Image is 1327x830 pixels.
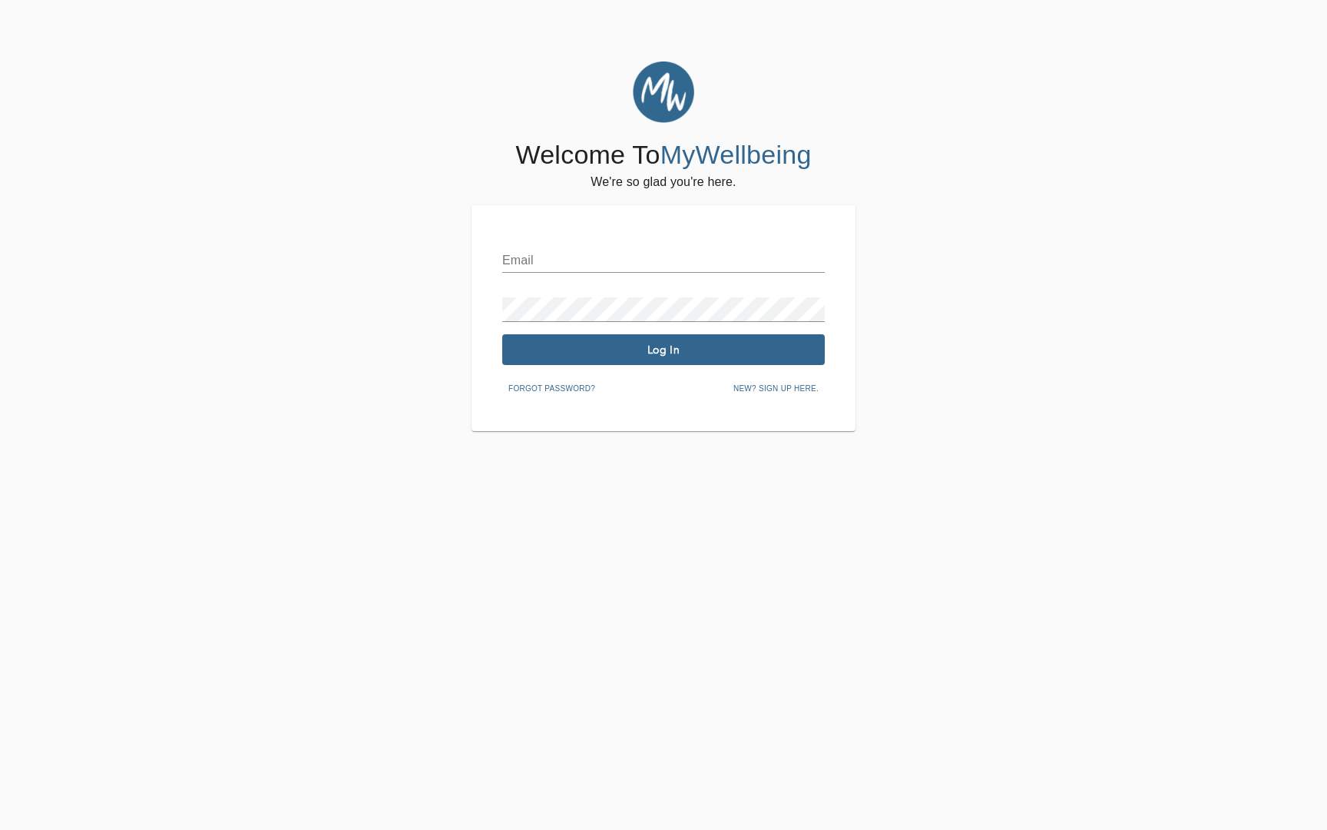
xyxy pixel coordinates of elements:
span: New? Sign up here. [733,382,819,396]
button: Forgot password? [502,377,601,400]
span: MyWellbeing [660,140,812,169]
a: Forgot password? [502,381,601,393]
img: MyWellbeing [633,61,694,123]
button: New? Sign up here. [727,377,825,400]
span: Forgot password? [508,382,595,396]
h4: Welcome To [515,139,811,171]
h6: We're so glad you're here. [591,171,736,193]
button: Log In [502,334,825,365]
span: Log In [508,343,819,357]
